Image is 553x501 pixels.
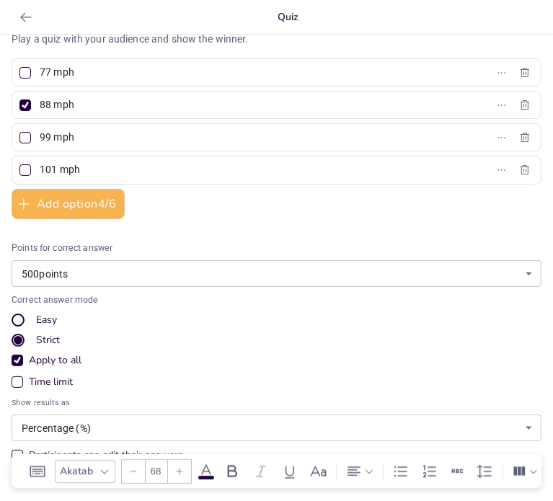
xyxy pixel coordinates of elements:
[29,353,81,368] div: Apply to all
[36,333,60,347] div: Strict
[12,448,183,463] div: Participants can edit their answers
[29,448,183,463] div: Participants can edit their answers
[12,189,125,219] button: Add option4/6
[12,294,541,307] p: Correct answer mode
[12,353,541,368] div: Apply to all
[40,62,174,83] input: Option 1
[40,94,174,115] input: Option 2
[12,414,541,441] div: Percentage (%)
[40,159,174,180] input: Option 4
[12,260,541,287] div: 500 points
[509,460,541,483] div: Column Count
[12,396,541,409] span: Show results as
[12,242,541,255] p: Points for correct answer
[36,313,57,327] div: Easy
[40,127,174,148] input: Option 3
[57,461,96,481] div: Akatab
[12,375,541,389] div: Time limit
[12,32,541,47] p: Play a quiz with your audience and show the winner.
[12,333,541,347] div: Strict
[12,313,541,327] div: Easy
[29,375,73,389] div: Time limit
